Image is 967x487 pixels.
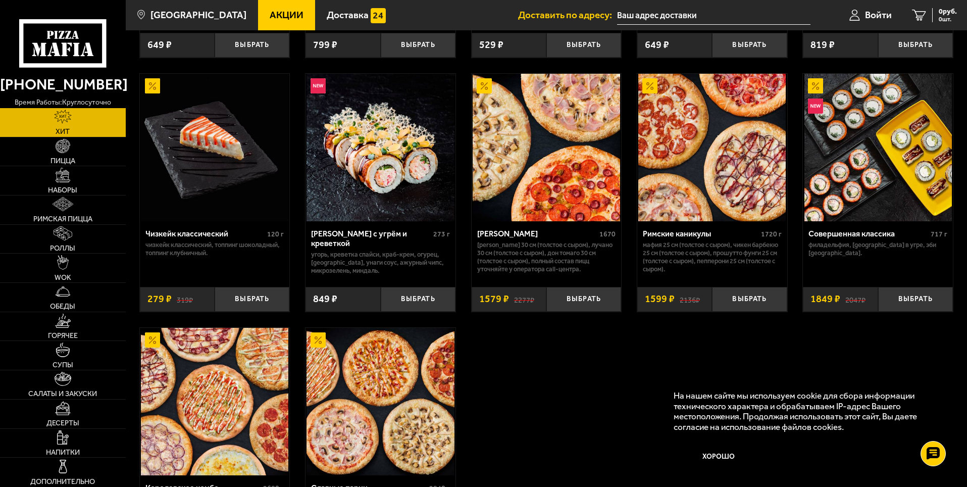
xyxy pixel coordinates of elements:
[712,287,787,312] button: Выбрать
[477,78,492,93] img: Акционный
[638,74,786,221] img: Римские каникулы
[808,78,823,93] img: Акционный
[48,332,78,339] span: Горячее
[145,229,265,238] div: Чизкейк классический
[804,74,952,221] img: Совершенная классика
[810,294,840,304] span: 1849 ₽
[327,10,369,20] span: Доставка
[311,229,431,248] div: [PERSON_NAME] с угрём и креветкой
[642,78,657,93] img: Акционный
[147,40,172,50] span: 649 ₽
[680,294,700,304] s: 2136 ₽
[674,442,765,472] button: Хорошо
[141,328,288,475] img: Королевское комбо
[473,74,620,221] img: Хет Трик
[145,332,160,348] img: Акционный
[810,40,835,50] span: 819 ₽
[150,10,246,20] span: [GEOGRAPHIC_DATA]
[46,419,79,426] span: Десерты
[307,74,454,221] img: Ролл Калипсо с угрём и креветкой
[311,332,326,348] img: Акционный
[313,40,337,50] span: 799 ₽
[939,16,957,22] span: 0 шт.
[599,230,616,238] span: 1670
[761,230,782,238] span: 1720 г
[215,287,289,312] button: Выбрать
[808,229,928,238] div: Совершенная классика
[147,294,172,304] span: 279 ₽
[307,328,454,475] img: Славные парни
[878,33,953,58] button: Выбрать
[267,230,284,238] span: 120 г
[546,287,621,312] button: Выбрать
[643,229,758,238] div: Римские каникулы
[878,287,953,312] button: Выбрать
[931,230,947,238] span: 717 г
[140,328,290,475] a: АкционныйКоролевское комбо
[637,74,787,221] a: АкционныйРимские каникулы
[30,478,95,485] span: Дополнительно
[939,8,957,15] span: 0 руб.
[643,241,782,273] p: Мафия 25 см (толстое с сыром), Чикен Барбекю 25 см (толстое с сыром), Прошутто Фунги 25 см (толст...
[518,10,617,20] span: Доставить по адресу:
[56,128,70,135] span: Хит
[215,33,289,58] button: Выбрать
[270,10,303,20] span: Акции
[477,229,597,238] div: [PERSON_NAME]
[433,230,450,238] span: 273 г
[845,294,866,304] s: 2047 ₽
[141,74,288,221] img: Чизкейк классический
[306,74,455,221] a: НовинкаРолл Калипсо с угрём и креветкой
[313,294,337,304] span: 849 ₽
[514,294,534,304] s: 2277 ₽
[371,8,386,23] img: 15daf4d41897b9f0e9f617042186c801.svg
[145,241,284,257] p: Чизкейк классический, топпинг шоколадный, топпинг клубничный.
[177,294,193,304] s: 319 ₽
[33,215,92,222] span: Римская пицца
[306,328,455,475] a: АкционныйСлавные парни
[53,361,73,368] span: Супы
[311,251,450,275] p: угорь, креветка спайси, краб-крем, огурец, [GEOGRAPHIC_DATA], унаги соус, ажурный чипс, микрозеле...
[472,74,622,221] a: АкционныйХет Трик
[55,274,71,281] span: WOK
[617,6,810,25] input: Ваш адрес доставки
[865,10,892,20] span: Войти
[50,245,75,252] span: Роллы
[140,74,290,221] a: АкционныйЧизкейк классический
[803,74,953,221] a: АкционныйНовинкаСовершенная классика
[46,449,80,456] span: Напитки
[808,241,947,257] p: Филадельфия, [GEOGRAPHIC_DATA] в угре, Эби [GEOGRAPHIC_DATA].
[712,33,787,58] button: Выбрать
[311,78,326,93] img: Новинка
[50,303,75,310] span: Обеды
[479,40,503,50] span: 529 ₽
[50,157,75,164] span: Пицца
[479,294,509,304] span: 1579 ₽
[645,40,669,50] span: 649 ₽
[546,33,621,58] button: Выбрать
[381,33,455,58] button: Выбрать
[381,287,455,312] button: Выбрать
[48,186,77,193] span: Наборы
[477,241,616,273] p: [PERSON_NAME] 30 см (толстое с сыром), Лучано 30 см (толстое с сыром), Дон Томаго 30 см (толстое ...
[674,391,938,432] p: На нашем сайте мы используем cookie для сбора информации технического характера и обрабатываем IP...
[808,99,823,114] img: Новинка
[645,294,675,304] span: 1599 ₽
[28,390,97,397] span: Салаты и закуски
[145,78,160,93] img: Акционный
